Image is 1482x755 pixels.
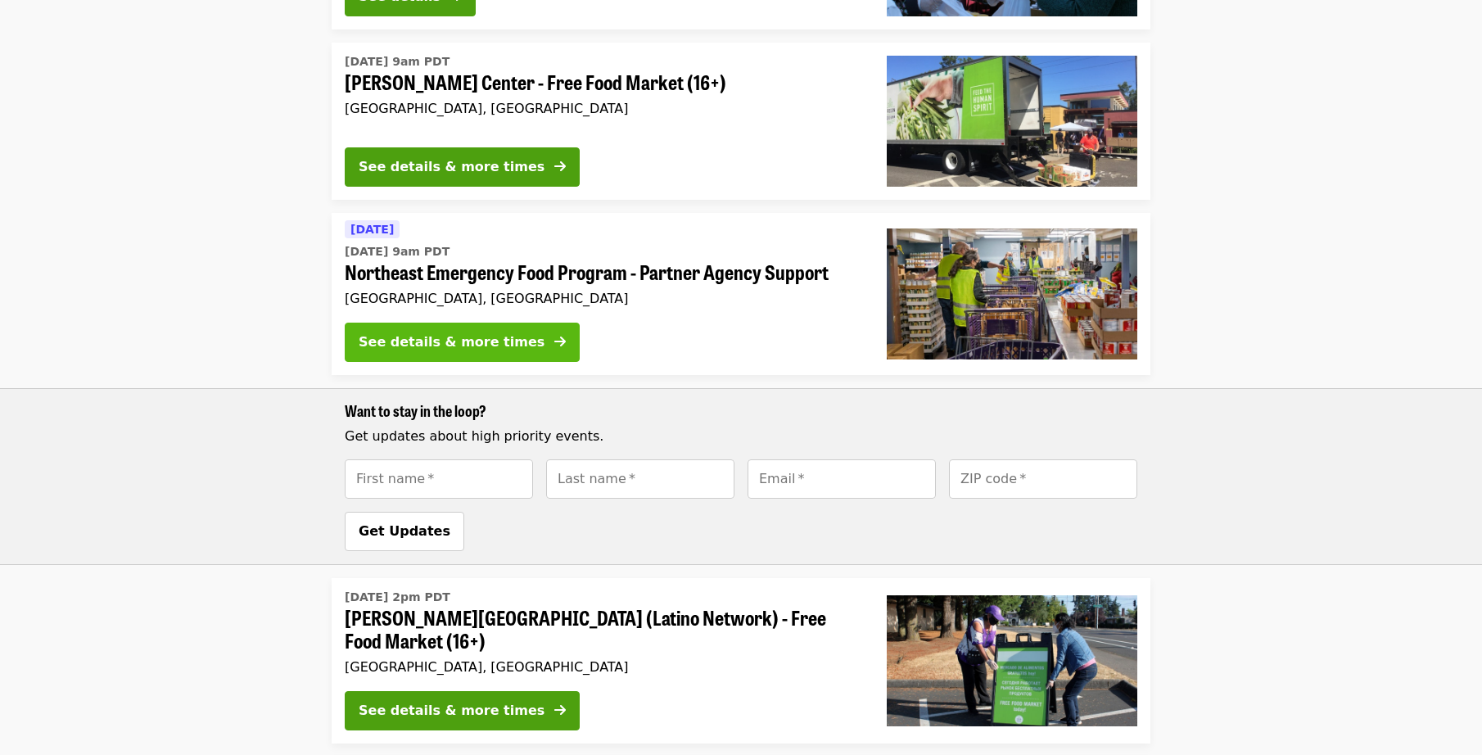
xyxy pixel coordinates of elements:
span: [PERSON_NAME] Center - Free Food Market (16+) [345,70,861,94]
time: [DATE] 9am PDT [345,53,450,70]
button: Get Updates [345,512,464,551]
a: See details for "Rigler Elementary School (Latino Network) - Free Food Market (16+)" [332,578,1150,744]
img: Rigler Elementary School (Latino Network) - Free Food Market (16+) organized by Oregon Food Bank [887,595,1137,726]
span: Northeast Emergency Food Program - Partner Agency Support [345,260,861,284]
time: [DATE] 9am PDT [345,243,450,260]
input: [object Object] [949,459,1137,499]
i: arrow-right icon [554,334,566,350]
div: See details & more times [359,157,544,177]
input: [object Object] [748,459,936,499]
a: See details for "Northeast Emergency Food Program - Partner Agency Support" [332,213,1150,375]
div: See details & more times [359,332,544,352]
div: [GEOGRAPHIC_DATA], [GEOGRAPHIC_DATA] [345,101,861,116]
span: [DATE] [350,223,394,236]
button: See details & more times [345,691,580,730]
span: Want to stay in the loop? [345,400,486,421]
button: See details & more times [345,147,580,187]
input: [object Object] [546,459,734,499]
time: [DATE] 2pm PDT [345,589,450,606]
button: See details & more times [345,323,580,362]
img: Ortiz Center - Free Food Market (16+) organized by Oregon Food Bank [887,56,1137,187]
div: [GEOGRAPHIC_DATA], [GEOGRAPHIC_DATA] [345,291,861,306]
span: Get updates about high priority events. [345,428,603,444]
div: See details & more times [359,701,544,721]
input: [object Object] [345,459,533,499]
i: arrow-right icon [554,159,566,174]
span: Get Updates [359,523,450,539]
img: Northeast Emergency Food Program - Partner Agency Support organized by Oregon Food Bank [887,228,1137,359]
i: arrow-right icon [554,703,566,718]
span: [PERSON_NAME][GEOGRAPHIC_DATA] (Latino Network) - Free Food Market (16+) [345,606,861,653]
div: [GEOGRAPHIC_DATA], [GEOGRAPHIC_DATA] [345,659,861,675]
a: See details for "Ortiz Center - Free Food Market (16+)" [332,43,1150,200]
